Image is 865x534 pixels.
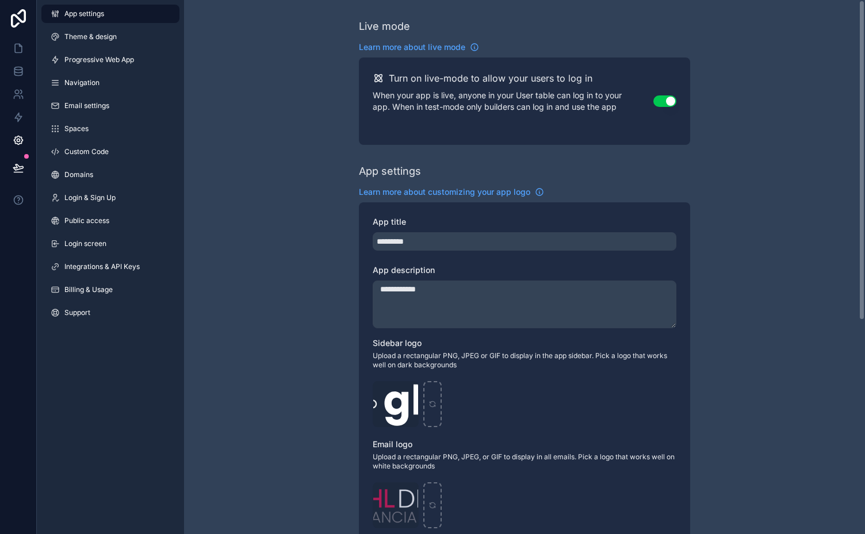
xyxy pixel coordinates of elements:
span: Theme & design [64,32,117,41]
span: Custom Code [64,147,109,156]
span: Progressive Web App [64,55,134,64]
a: Support [41,304,179,322]
a: Theme & design [41,28,179,46]
p: When your app is live, anyone in your User table can log in to your app. When in test-mode only b... [373,90,653,113]
span: App description [373,265,435,275]
span: Navigation [64,78,99,87]
span: Spaces [64,124,89,133]
a: Progressive Web App [41,51,179,69]
a: Spaces [41,120,179,138]
span: App settings [64,9,104,18]
span: Sidebar logo [373,338,422,348]
a: Login screen [41,235,179,253]
h2: Turn on live-mode to allow your users to log in [389,71,592,85]
div: Live mode [359,18,410,34]
a: Login & Sign Up [41,189,179,207]
a: App settings [41,5,179,23]
span: Email logo [373,439,412,449]
span: Learn more about live mode [359,41,465,53]
a: Custom Code [41,143,179,161]
span: Support [64,308,90,317]
span: Learn more about customizing your app logo [359,186,530,198]
a: Email settings [41,97,179,115]
a: Public access [41,212,179,230]
span: Login screen [64,239,106,248]
span: Email settings [64,101,109,110]
span: App title [373,217,406,226]
span: Public access [64,216,109,225]
span: Billing & Usage [64,285,113,294]
a: Navigation [41,74,179,92]
a: Integrations & API Keys [41,258,179,276]
a: Domains [41,166,179,184]
span: Upload a rectangular PNG, JPEG or GIF to display in the app sidebar. Pick a logo that works well ... [373,351,676,370]
span: Integrations & API Keys [64,262,140,271]
a: Learn more about live mode [359,41,479,53]
span: Login & Sign Up [64,193,116,202]
a: Learn more about customizing your app logo [359,186,544,198]
span: Upload a rectangular PNG, JPEG, or GIF to display in all emails. Pick a logo that works well on w... [373,452,676,471]
span: Domains [64,170,93,179]
div: App settings [359,163,421,179]
a: Billing & Usage [41,281,179,299]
